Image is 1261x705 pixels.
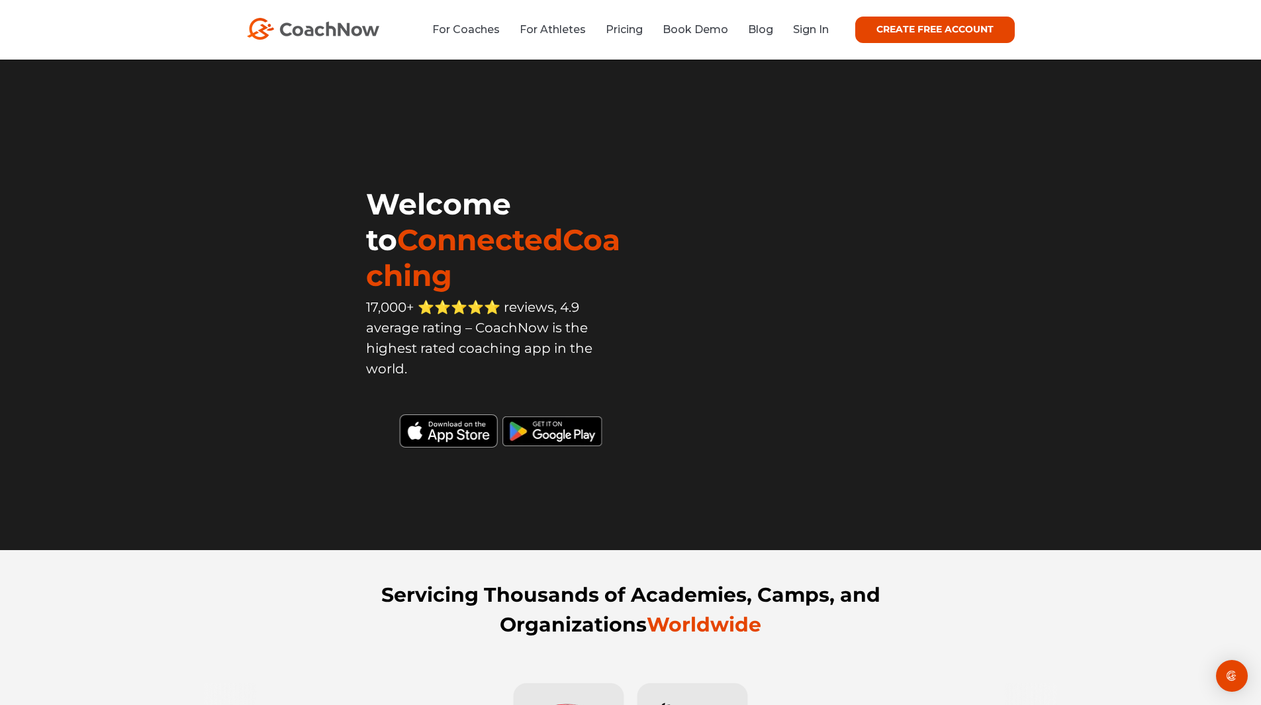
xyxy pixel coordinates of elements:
[855,17,1015,43] a: CREATE FREE ACCOUNT
[366,222,620,293] span: ConnectedCoaching
[663,23,728,36] a: Book Demo
[366,186,630,293] h1: Welcome to
[647,612,761,637] span: Worldwide
[247,18,379,40] img: CoachNow Logo
[606,23,643,36] a: Pricing
[1216,660,1248,692] div: Open Intercom Messenger
[793,23,829,36] a: Sign In
[366,408,630,447] img: Black Download CoachNow on the App Store Button
[432,23,500,36] a: For Coaches
[748,23,773,36] a: Blog
[520,23,586,36] a: For Athletes
[381,583,880,637] strong: Servicing Thousands of Academies, Camps, and Organizations
[366,299,592,377] span: 17,000+ ⭐️⭐️⭐️⭐️⭐️ reviews, 4.9 average rating – CoachNow is the highest rated coaching app in th...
